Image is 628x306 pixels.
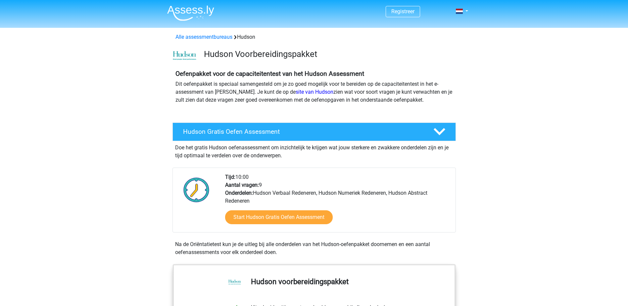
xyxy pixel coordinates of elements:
b: Aantal vragen: [225,182,259,188]
h4: Hudson Gratis Oefen Assessment [183,128,423,135]
div: Hudson [173,33,456,41]
a: site van Hudson [296,89,333,95]
img: Assessly [167,5,214,21]
a: Alle assessmentbureaus [175,34,232,40]
div: Doe het gratis Hudson oefenassessment om inzichtelijk te krijgen wat jouw sterkere en zwakkere on... [172,141,456,160]
h3: Hudson Voorbereidingspakket [204,49,451,59]
div: 10:00 9 Hudson Verbaal Redeneren, Hudson Numeriek Redeneren, Hudson Abstract Redeneren [220,173,455,232]
b: Tijd: [225,174,235,180]
img: Klok [180,173,213,206]
p: Dit oefenpakket is speciaal samengesteld om je zo goed mogelijk voor te bereiden op de capaciteit... [175,80,453,104]
img: cefd0e47479f4eb8e8c001c0d358d5812e054fa8.png [173,51,196,60]
div: Na de Oriëntatietest kun je de uitleg bij alle onderdelen van het Hudson-oefenpakket doornemen en... [172,240,456,256]
b: Oefenpakket voor de capaciteitentest van het Hudson Assessment [175,70,364,77]
b: Onderdelen: [225,190,253,196]
a: Start Hudson Gratis Oefen Assessment [225,210,333,224]
a: Hudson Gratis Oefen Assessment [170,123,459,141]
a: Registreer [391,8,414,15]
